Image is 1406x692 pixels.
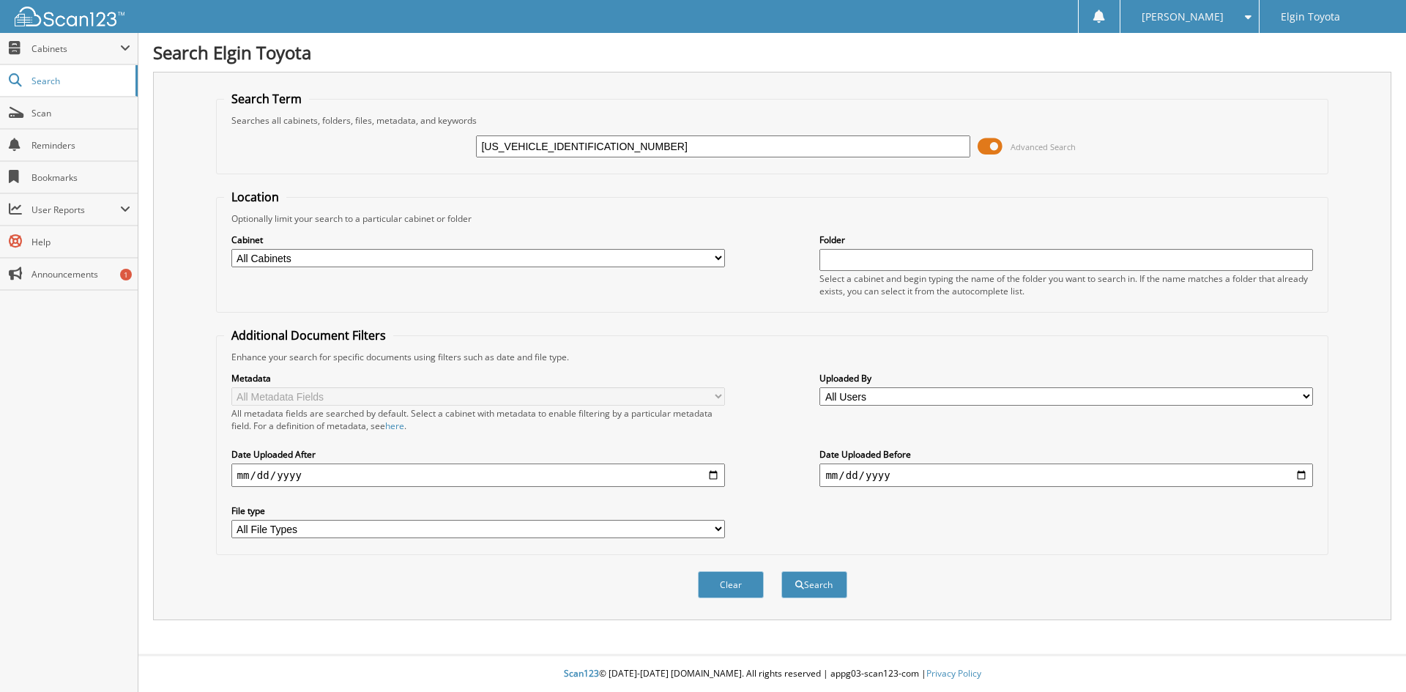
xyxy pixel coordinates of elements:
legend: Additional Document Filters [224,327,393,343]
span: Search [31,75,128,87]
span: User Reports [31,204,120,216]
label: Cabinet [231,234,725,246]
label: Uploaded By [819,372,1313,384]
span: Announcements [31,268,130,280]
div: Optionally limit your search to a particular cabinet or folder [224,212,1321,225]
legend: Search Term [224,91,309,107]
div: Select a cabinet and begin typing the name of the folder you want to search in. If the name match... [819,272,1313,297]
div: © [DATE]-[DATE] [DOMAIN_NAME]. All rights reserved | appg03-scan123-com | [138,656,1406,692]
a: here [385,420,404,432]
span: Elgin Toyota [1281,12,1340,21]
label: Date Uploaded After [231,448,725,461]
span: Scan [31,107,130,119]
img: scan123-logo-white.svg [15,7,124,26]
span: Bookmarks [31,171,130,184]
div: Enhance your search for specific documents using filters such as date and file type. [224,351,1321,363]
label: Metadata [231,372,725,384]
input: end [819,464,1313,487]
legend: Location [224,189,286,205]
span: Cabinets [31,42,120,55]
button: Clear [698,571,764,598]
span: Advanced Search [1011,141,1076,152]
label: File type [231,505,725,517]
iframe: Chat Widget [1333,622,1406,692]
div: All metadata fields are searched by default. Select a cabinet with metadata to enable filtering b... [231,407,725,432]
span: [PERSON_NAME] [1142,12,1224,21]
input: start [231,464,725,487]
span: Scan123 [564,667,599,680]
h1: Search Elgin Toyota [153,40,1391,64]
label: Folder [819,234,1313,246]
label: Date Uploaded Before [819,448,1313,461]
button: Search [781,571,847,598]
a: Privacy Policy [926,667,981,680]
div: 1 [120,269,132,280]
div: Searches all cabinets, folders, files, metadata, and keywords [224,114,1321,127]
span: Help [31,236,130,248]
span: Reminders [31,139,130,152]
